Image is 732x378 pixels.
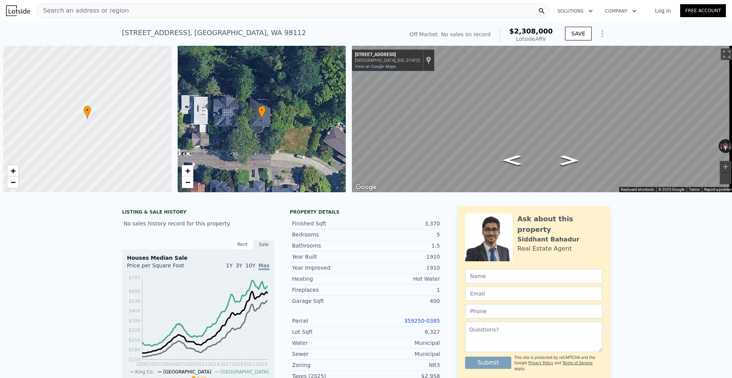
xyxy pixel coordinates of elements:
tspan: $259 [128,338,140,343]
img: Lotside [6,5,30,16]
button: SAVE [565,27,592,40]
div: [STREET_ADDRESS] , [GEOGRAPHIC_DATA] , WA 98112 [122,27,306,38]
div: Heating [292,275,366,283]
button: Reset the view [722,139,728,153]
tspan: 2009 [184,362,196,367]
div: 5 [366,231,440,238]
tspan: $539 [128,299,140,304]
div: Municipal [366,339,440,347]
div: Year Built [292,253,366,261]
div: Lotside ARV [509,35,553,43]
div: Houses Median Sale [127,254,270,262]
div: Zoning [292,361,366,369]
span: 3Y [236,262,242,269]
span: + [11,166,16,175]
div: Lot Sqft [292,328,366,336]
button: Solutions [551,4,599,18]
div: Price per Square Foot [127,262,198,274]
a: Zoom out [182,177,193,188]
a: Zoom out [7,177,19,188]
span: − [11,177,16,187]
tspan: 2017 [220,362,232,367]
tspan: 2019 [232,362,244,367]
span: • [258,107,266,114]
input: Name [465,269,602,283]
div: Bedrooms [292,231,366,238]
div: Rent [232,240,253,249]
tspan: 2007 [172,362,184,367]
span: + [185,166,190,175]
img: Google [354,182,379,192]
a: Terms [689,187,700,191]
tspan: 2002 [148,362,160,367]
button: Show Options [595,26,610,41]
button: Company [599,4,643,18]
div: 1.5 [366,242,440,249]
a: Privacy Policy [528,361,553,365]
a: Terms of Service [562,361,592,365]
tspan: 2014 [208,362,220,367]
span: Search an address or region [37,6,129,15]
div: [GEOGRAPHIC_DATA], [US_STATE] [355,58,420,63]
div: Year Improved [292,264,366,272]
div: Ask about this property [517,214,602,235]
button: Keyboard shortcuts [621,187,654,192]
div: Sale [253,240,274,249]
tspan: 2021 [244,362,255,367]
tspan: $469 [128,308,140,314]
tspan: $329 [128,328,140,333]
path: Go West, E Garfield St [495,153,530,167]
button: Rotate counterclockwise [719,139,723,153]
button: Zoom out [720,173,731,184]
div: This site is protected by reCAPTCHA and the Google and apply. [514,355,602,372]
tspan: 2004 [160,362,172,367]
div: Municipal [366,350,440,358]
div: 1910 [366,264,440,272]
div: LISTING & SALE HISTORY [122,209,274,217]
div: [STREET_ADDRESS] [355,52,420,58]
div: Bathrooms [292,242,366,249]
div: 400 [366,297,440,305]
a: Zoom in [7,165,19,177]
div: Water [292,339,366,347]
div: Property details [290,209,442,215]
div: 6,327 [366,328,440,336]
div: 1910 [366,253,440,261]
div: Finished Sqft [292,220,366,227]
a: Log In [646,7,680,14]
button: Zoom in [720,161,731,172]
div: Sewer [292,350,366,358]
a: Zoom in [182,165,193,177]
div: Parcel [292,317,366,325]
tspan: $707 [128,275,140,280]
span: • [83,107,91,114]
tspan: 2000 [136,362,148,367]
input: Phone [465,304,602,318]
tspan: 2012 [196,362,208,367]
div: NR3 [366,361,440,369]
span: Max [258,262,270,270]
span: 10Y [246,262,255,269]
span: 1Y [226,262,233,269]
div: Fireplaces [292,286,366,294]
span: − [185,177,190,187]
div: Off Market. No sales on record [410,31,491,38]
div: Siddhant Bahadur [517,235,579,244]
button: Submit [465,357,511,369]
span: [GEOGRAPHIC_DATA] [220,369,268,375]
span: $2,308,000 [509,27,553,35]
div: Hot Water [366,275,440,283]
tspan: $189 [128,347,140,352]
div: • [83,106,91,119]
div: 1 [366,286,440,294]
div: No sales history record for this property. [122,217,274,230]
input: Email [465,286,602,301]
div: • [258,106,266,119]
path: Go East, E Garfield St [551,153,587,168]
a: Show location on map [426,56,431,64]
a: Free Account [680,4,726,17]
tspan: $119 [128,357,140,362]
span: © 2025 Google [658,187,684,191]
div: 3,370 [366,220,440,227]
tspan: $399 [128,318,140,323]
